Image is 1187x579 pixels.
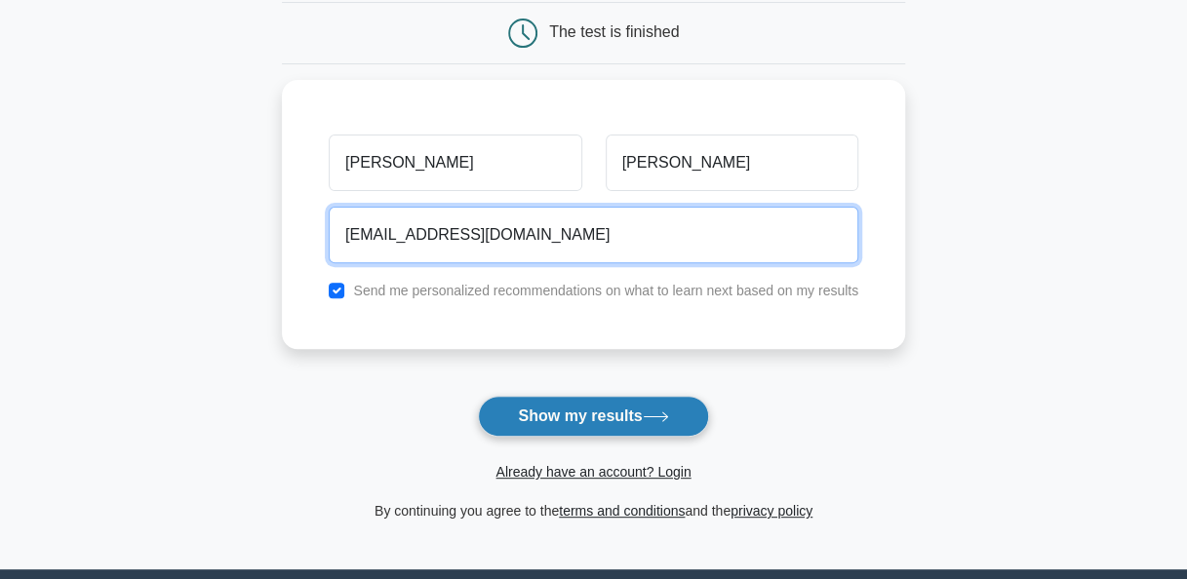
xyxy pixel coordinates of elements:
button: Show my results [478,396,708,437]
div: By continuing you agree to the and the [270,499,917,522]
a: terms and conditions [559,503,685,519]
input: Email [329,207,858,263]
input: First name [329,135,581,191]
a: privacy policy [731,503,812,519]
a: Already have an account? Login [495,464,691,480]
div: The test is finished [549,23,679,40]
label: Send me personalized recommendations on what to learn next based on my results [353,283,858,298]
input: Last name [606,135,858,191]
